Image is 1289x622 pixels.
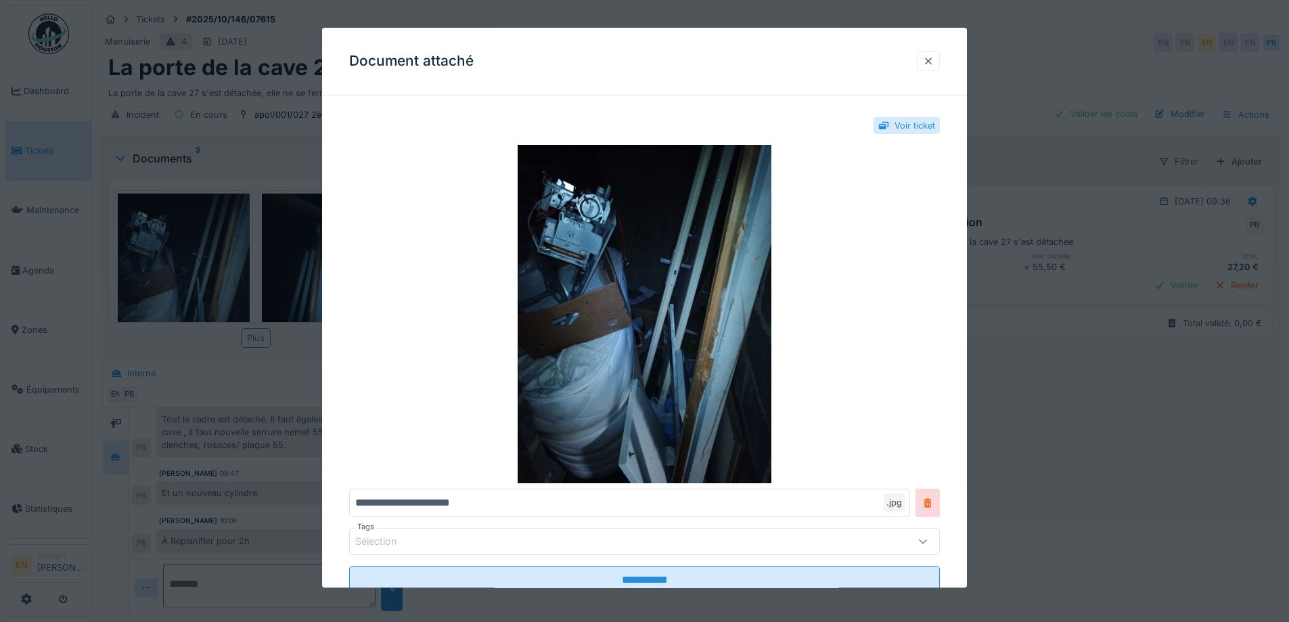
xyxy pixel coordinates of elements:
[349,53,474,70] h3: Document attaché
[895,119,935,132] div: Voir ticket
[355,535,416,550] div: Sélection
[349,146,940,484] img: b9653698-e1d0-414c-9565-be4e83896975-IMG_20251002_094357_324.jpg
[884,494,905,512] div: .jpg
[355,522,377,533] label: Tags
